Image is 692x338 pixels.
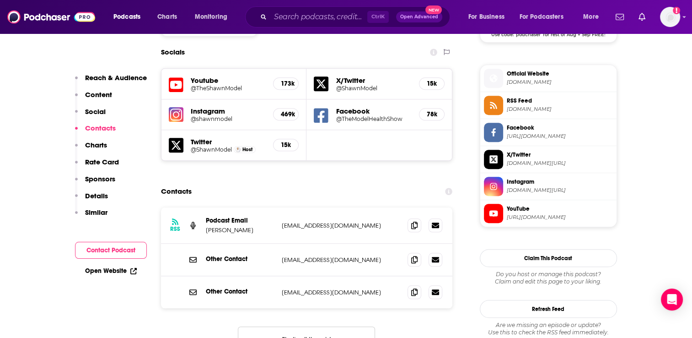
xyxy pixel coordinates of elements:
a: @ShawnModel [191,146,232,153]
div: Search podcasts, credits, & more... [254,6,459,27]
p: [PERSON_NAME] [206,226,274,234]
span: YouTube [507,205,613,213]
div: Claim and edit this page to your liking. [480,271,617,285]
span: twitter.com/ShawnModel [507,160,613,167]
svg: Add a profile image [673,7,680,14]
span: Instagram [507,178,613,186]
a: X/Twitter[DOMAIN_NAME][URL] [484,150,613,169]
button: open menu [107,10,152,24]
h2: Socials [161,44,185,61]
p: Other Contact [206,255,274,263]
span: X/Twitter [507,151,613,159]
a: Open Website [85,267,137,275]
h5: 469k [281,110,291,118]
button: Open AdvancedNew [396,11,442,22]
h5: 173k [281,80,291,87]
button: Social [75,107,106,124]
h2: Contacts [161,183,192,200]
span: RSS Feed [507,97,613,105]
a: @shawnmodel [191,115,266,122]
span: Open Advanced [400,15,438,19]
button: Show profile menu [660,7,680,27]
button: Details [75,191,108,208]
span: https://www.youtube.com/@TheShawnModel [507,214,613,221]
button: Refresh Feed [480,300,617,318]
span: instagram.com/shawnmodel [507,187,613,194]
p: Reach & Audience [85,73,147,82]
p: Contacts [85,124,116,132]
button: Claim This Podcast [480,249,617,267]
span: Official Website [507,70,613,78]
p: Rate Card [85,158,119,166]
h5: Instagram [191,107,266,115]
span: For Business [468,11,504,23]
span: Facebook [507,124,613,132]
span: https://www.facebook.com/TheModelHealthShow [507,133,613,140]
p: [EMAIL_ADDRESS][DOMAIN_NAME] [282,289,401,296]
h5: 78k [427,110,437,118]
button: Reach & Audience [75,73,147,90]
button: Contacts [75,124,116,141]
a: YouTube[URL][DOMAIN_NAME] [484,204,613,223]
button: open menu [577,10,610,24]
a: @TheShawnModel [191,85,266,92]
img: iconImage [169,107,183,122]
span: New [425,5,442,14]
h5: Facebook [336,107,412,115]
button: Similar [75,208,107,225]
a: Instagram[DOMAIN_NAME][URL] [484,177,613,196]
button: Sponsors [75,174,115,191]
div: Open Intercom Messenger [661,289,683,311]
h5: 15k [427,80,437,87]
a: @ShawnModel [336,85,412,92]
img: Shawn Stevenson [236,147,241,152]
p: [EMAIL_ADDRESS][DOMAIN_NAME] [282,256,401,264]
a: RSS Feed[DOMAIN_NAME] [484,96,613,115]
a: Charts [151,10,182,24]
span: For Podcasters [520,11,563,23]
a: Show notifications dropdown [635,9,649,25]
h5: Twitter [191,137,266,146]
a: @TheModelHealthShow [336,115,412,122]
span: themodelhealthshow.com [507,79,613,86]
button: open menu [462,10,516,24]
a: Facebook[URL][DOMAIN_NAME] [484,123,613,142]
span: Monitoring [195,11,227,23]
span: Logged in as BenLaurro [660,7,680,27]
p: Content [85,90,112,99]
h5: X/Twitter [336,76,412,85]
span: Host [242,147,252,153]
p: Other Contact [206,288,274,295]
img: Podchaser - Follow, Share and Rate Podcasts [7,8,95,26]
a: Official Website[DOMAIN_NAME] [484,69,613,88]
button: Content [75,90,112,107]
span: Charts [157,11,177,23]
button: Contact Podcast [75,242,147,259]
h3: RSS [170,225,180,233]
p: Charts [85,141,107,149]
p: Sponsors [85,174,115,183]
span: themodelhealthshow.libsyn.com [507,106,613,113]
p: Details [85,191,108,200]
p: Similar [85,208,107,217]
span: Ctrl K [367,11,389,23]
h5: Youtube [191,76,266,85]
span: More [583,11,599,23]
span: Podcasts [113,11,140,23]
button: open menu [514,10,577,24]
button: open menu [188,10,239,24]
span: Do you host or manage this podcast? [480,271,617,278]
button: Rate Card [75,158,119,174]
img: User Profile [660,7,680,27]
h5: 15k [281,141,291,149]
a: Show notifications dropdown [612,9,628,25]
p: Podcast Email [206,217,274,224]
button: Charts [75,141,107,158]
